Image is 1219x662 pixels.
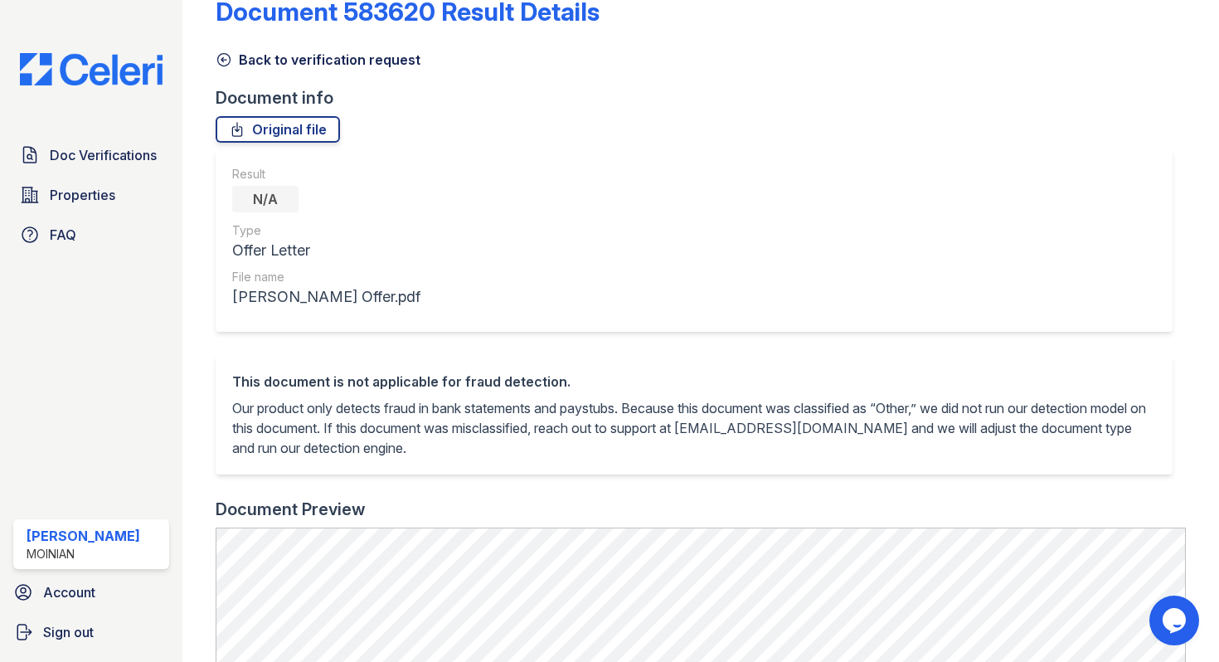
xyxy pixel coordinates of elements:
[13,139,169,172] a: Doc Verifications
[43,622,94,642] span: Sign out
[216,86,1186,110] div: Document info
[50,225,76,245] span: FAQ
[232,285,420,309] div: [PERSON_NAME] Offer.pdf
[216,116,340,143] a: Original file
[7,576,176,609] a: Account
[50,185,115,205] span: Properties
[27,526,140,546] div: [PERSON_NAME]
[216,498,366,521] div: Document Preview
[13,218,169,251] a: FAQ
[232,222,420,239] div: Type
[232,269,420,285] div: File name
[232,186,299,212] div: N/A
[27,546,140,562] div: Moinian
[7,616,176,649] a: Sign out
[50,145,157,165] span: Doc Verifications
[232,372,1156,392] div: This document is not applicable for fraud detection.
[232,166,420,183] div: Result
[13,178,169,212] a: Properties
[232,239,420,262] div: Offer Letter
[232,398,1156,458] p: Our product only detects fraud in bank statements and paystubs. Because this document was classif...
[1149,596,1202,645] iframe: chat widget
[7,53,176,85] img: CE_Logo_Blue-a8612792a0a2168367f1c8372b55b34899dd931a85d93a1a3d3e32e68fde9ad4.png
[216,50,420,70] a: Back to verification request
[43,582,95,602] span: Account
